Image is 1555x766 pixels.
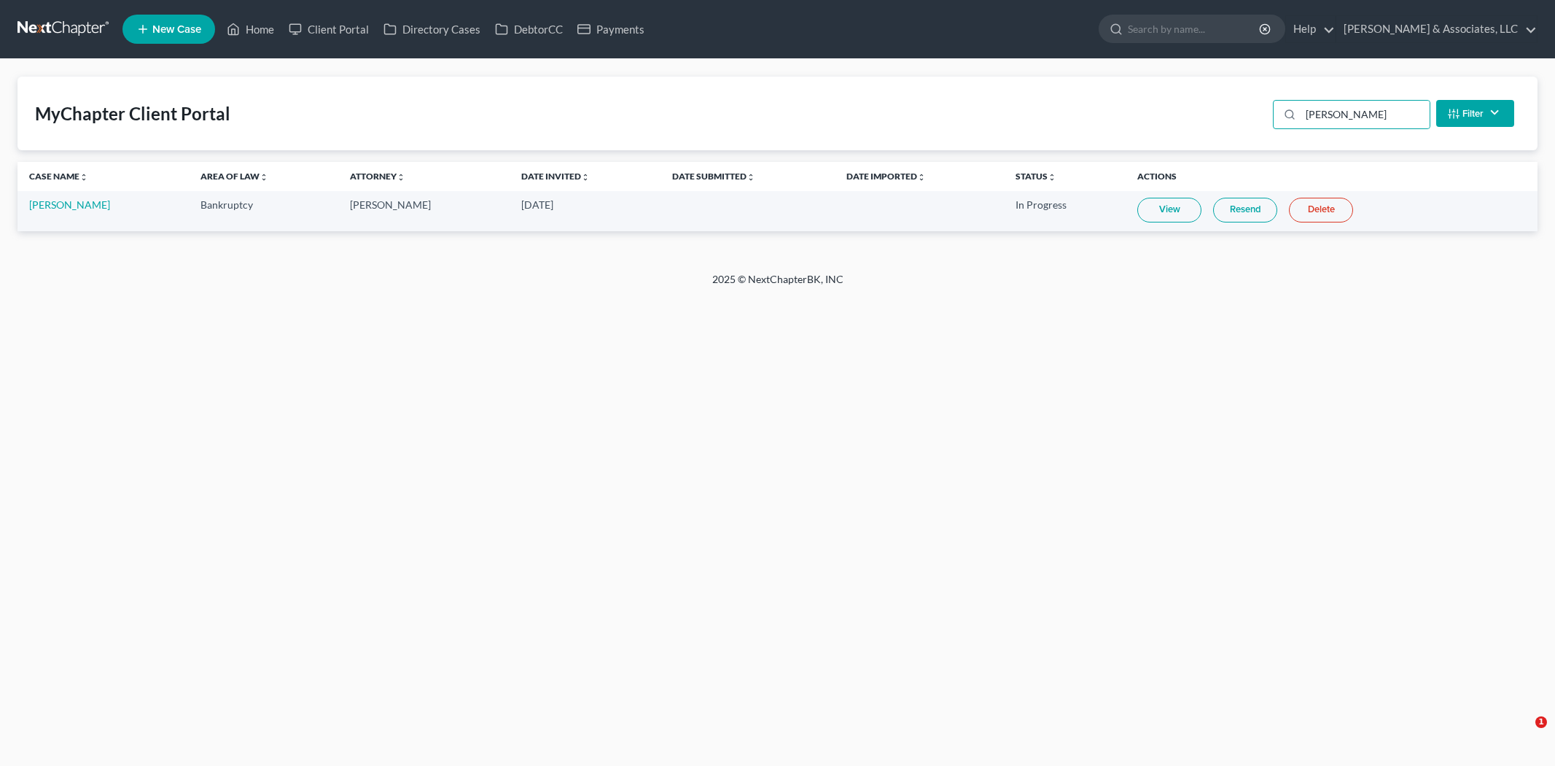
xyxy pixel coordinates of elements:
td: In Progress [1004,191,1126,231]
a: Attorneyunfold_more [350,171,405,182]
td: Bankruptcy [189,191,338,231]
a: View [1137,198,1201,223]
a: Area of Lawunfold_more [200,171,268,182]
a: Client Portal [281,16,376,42]
i: unfold_more [79,173,88,182]
a: Statusunfold_more [1016,171,1056,182]
th: Actions [1126,162,1538,191]
i: unfold_more [747,173,755,182]
i: unfold_more [397,173,405,182]
div: 2025 © NextChapterBK, INC [362,272,1193,298]
a: [PERSON_NAME] & Associates, LLC [1336,16,1537,42]
a: Date Importedunfold_more [846,171,926,182]
a: Directory Cases [376,16,488,42]
span: 1 [1535,716,1547,728]
a: Payments [570,16,652,42]
i: unfold_more [1048,173,1056,182]
a: Delete [1289,198,1353,223]
i: unfold_more [581,173,590,182]
iframe: Intercom live chat [1505,716,1540,751]
i: unfold_more [260,173,268,182]
a: Help [1286,16,1335,42]
a: Resend [1213,198,1277,223]
span: New Case [152,24,201,35]
input: Search... [1301,101,1430,128]
a: Home [219,16,281,42]
a: Date Submittedunfold_more [672,171,755,182]
td: [PERSON_NAME] [338,191,510,231]
span: [DATE] [521,198,553,211]
input: Search by name... [1128,15,1261,42]
a: Case Nameunfold_more [29,171,88,182]
a: [PERSON_NAME] [29,198,110,211]
button: Filter [1436,100,1514,127]
a: Date Invitedunfold_more [521,171,590,182]
i: unfold_more [917,173,926,182]
div: MyChapter Client Portal [35,102,230,125]
a: DebtorCC [488,16,570,42]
